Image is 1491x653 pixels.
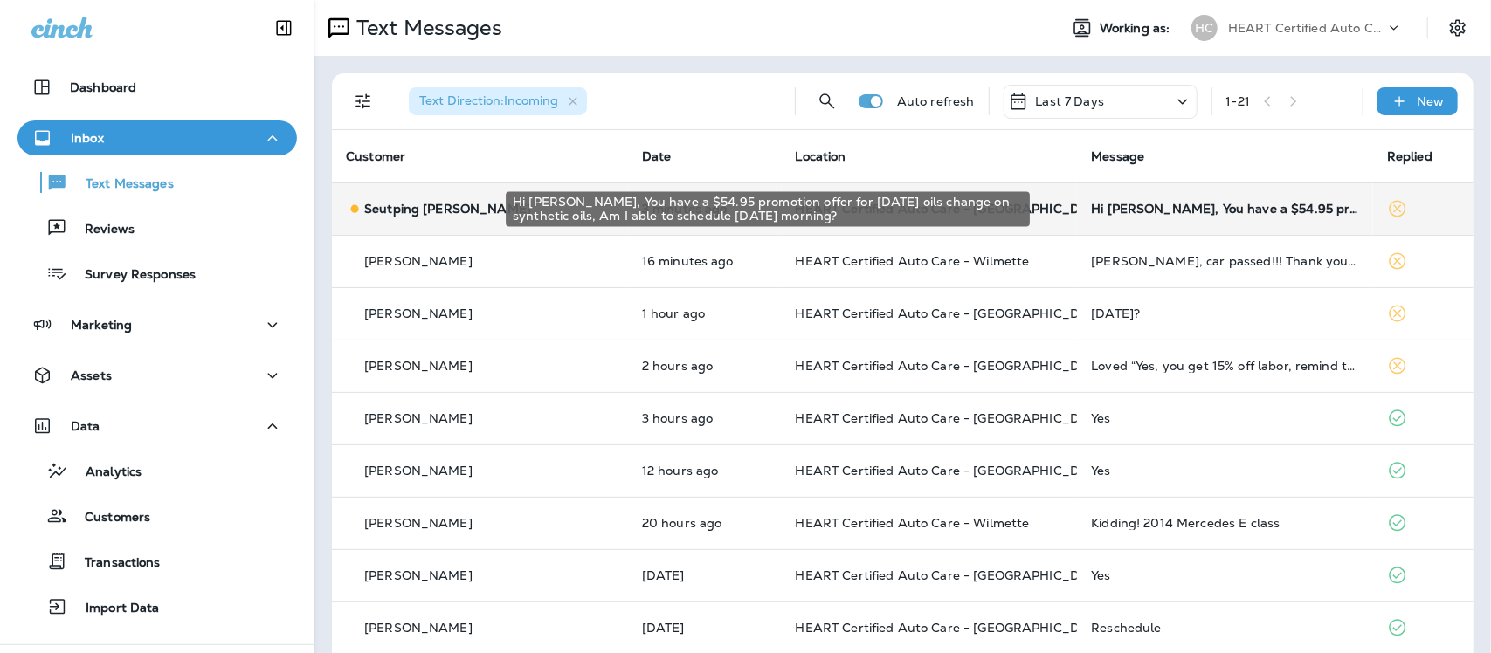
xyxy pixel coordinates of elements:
[1091,621,1359,635] div: Reschedule
[642,411,768,425] p: Aug 28, 2025 09:10 AM
[1100,21,1174,36] span: Working as:
[71,131,104,145] p: Inbox
[642,254,768,268] p: Aug 28, 2025 12:15 PM
[259,10,308,45] button: Collapse Sidebar
[364,306,473,320] p: [PERSON_NAME]
[70,80,136,94] p: Dashboard
[409,87,587,115] div: Text Direction:Incoming
[17,543,297,580] button: Transactions
[71,368,112,382] p: Assets
[796,253,1030,269] span: HEART Certified Auto Care - Wilmette
[346,148,405,164] span: Customer
[1418,94,1445,108] p: New
[1091,516,1359,530] div: Kidding! 2014 Mercedes E class
[364,359,473,373] p: [PERSON_NAME]
[897,94,975,108] p: Auto refresh
[1091,464,1359,478] div: Yes
[642,359,768,373] p: Aug 28, 2025 10:26 AM
[1091,411,1359,425] div: Yes
[796,148,846,164] span: Location
[1191,15,1218,41] div: HC
[67,267,196,284] p: Survey Responses
[642,464,768,478] p: Aug 27, 2025 11:32 PM
[67,555,161,572] p: Transactions
[1091,254,1359,268] div: Armando, car passed!!! Thank you. Have a great weekend!
[17,588,297,625] button: Import Data
[17,70,297,105] button: Dashboard
[364,411,473,425] p: [PERSON_NAME]
[1442,12,1474,44] button: Settings
[642,621,768,635] p: Aug 27, 2025 09:23 AM
[67,510,150,526] p: Customers
[68,464,142,481] p: Analytics
[1036,94,1105,108] p: Last 7 Days
[364,568,473,582] p: [PERSON_NAME]
[642,568,768,582] p: Aug 27, 2025 09:46 AM
[796,515,1030,531] span: HEART Certified Auto Care - Wilmette
[364,254,473,268] p: [PERSON_NAME]
[71,318,132,332] p: Marketing
[364,464,473,478] p: [PERSON_NAME]
[364,202,531,216] p: Seutping [PERSON_NAME]
[1228,21,1385,35] p: HEART Certified Auto Care
[68,176,174,193] p: Text Messages
[796,567,1109,583] span: HEART Certified Auto Care - [GEOGRAPHIC_DATA]
[17,307,297,342] button: Marketing
[796,410,1109,426] span: HEART Certified Auto Care - [GEOGRAPHIC_DATA]
[364,516,473,530] p: [PERSON_NAME]
[17,498,297,534] button: Customers
[796,620,1109,636] span: HEART Certified Auto Care - [GEOGRAPHIC_DATA]
[1091,202,1359,216] div: Hi Kieesha, You have a $54.95 promotion offer for Labor Day oils change on synthetic oils, Am I a...
[71,419,100,433] p: Data
[17,120,297,155] button: Inbox
[1387,148,1432,164] span: Replied
[796,463,1109,478] span: HEART Certified Auto Care - [GEOGRAPHIC_DATA]
[17,164,297,201] button: Text Messages
[419,93,558,108] span: Text Direction : Incoming
[17,452,297,489] button: Analytics
[506,192,1030,227] div: Hi [PERSON_NAME], You have a $54.95 promotion offer for [DATE] oils change on synthetic oils, Am ...
[796,358,1109,374] span: HEART Certified Auto Care - [GEOGRAPHIC_DATA]
[364,621,473,635] p: [PERSON_NAME]
[1226,94,1251,108] div: 1 - 21
[1091,306,1359,320] div: Today?
[17,210,297,246] button: Reviews
[346,84,381,119] button: Filters
[17,255,297,292] button: Survey Responses
[349,15,502,41] p: Text Messages
[642,516,768,530] p: Aug 27, 2025 04:28 PM
[642,306,768,320] p: Aug 28, 2025 11:20 AM
[17,409,297,443] button: Data
[68,601,160,617] p: Import Data
[1091,148,1144,164] span: Message
[1091,568,1359,582] div: Yes
[642,148,672,164] span: Date
[1091,359,1359,373] div: Loved “Yes, you get 15% off labor, remind the team when you check in on the 15th. You would pay w...
[67,222,135,238] p: Reviews
[17,358,297,393] button: Assets
[796,306,1109,321] span: HEART Certified Auto Care - [GEOGRAPHIC_DATA]
[810,84,845,119] button: Search Messages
